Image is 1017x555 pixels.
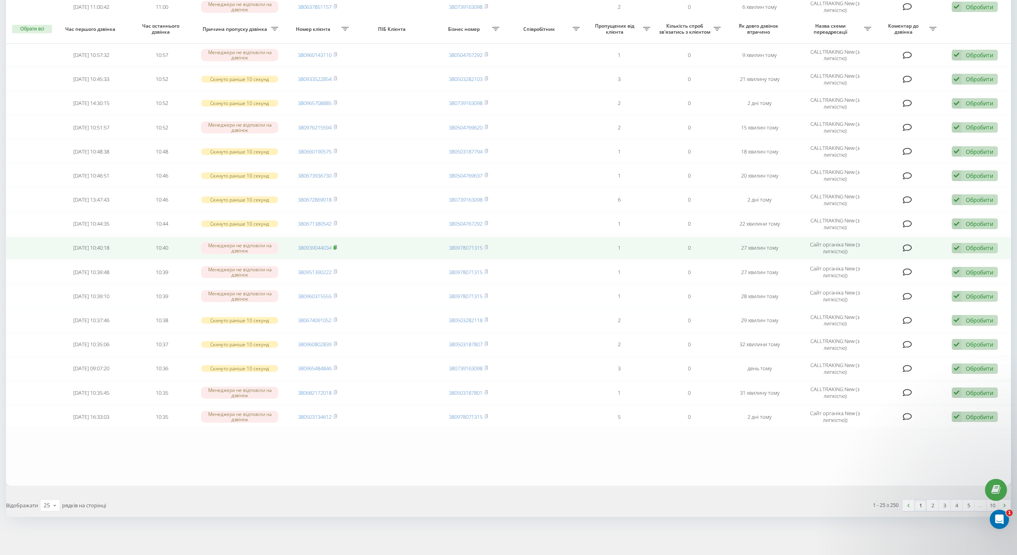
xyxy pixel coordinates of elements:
[44,501,50,509] div: 25
[127,44,197,66] td: 10:57
[966,341,993,348] div: Обробити
[966,220,993,228] div: Обробити
[795,188,875,211] td: CALLTRAKING New (з липкістю)
[654,213,725,235] td: 0
[966,99,993,107] div: Обробити
[56,116,127,139] td: [DATE] 10:51:57
[732,23,788,35] span: Як довго дзвінок втрачено
[201,172,278,179] div: Скинуто раніше 10 секунд
[6,502,38,509] span: Відображати
[654,116,725,139] td: 0
[795,333,875,356] td: CALLTRAKING New (з липкістю)
[56,188,127,211] td: [DATE] 13:47:43
[449,99,482,107] a: 380739163098
[56,213,127,235] td: [DATE] 10:44:35
[654,309,725,331] td: 0
[795,357,875,380] td: CALLTRAKING New (з липкістю)
[654,261,725,283] td: 0
[201,411,278,423] div: Менеджери не відповіли на дзвінок
[127,381,197,404] td: 10:35
[56,309,127,331] td: [DATE] 10:37:46
[201,266,278,278] div: Менеджери не відповіли на дзвінок
[966,365,993,372] div: Обробити
[449,3,482,10] a: 380739163098
[201,387,278,399] div: Менеджери не відповіли на дзвінок
[127,140,197,163] td: 10:48
[584,357,654,380] td: 3
[725,381,795,404] td: 31 хвилину тому
[795,140,875,163] td: CALLTRAKING New (з липкістю)
[298,389,332,396] a: 380682172018
[966,3,993,11] div: Обробити
[127,357,197,380] td: 10:36
[951,500,963,511] a: 4
[879,23,929,35] span: Коментар до дзвінка
[56,237,127,259] td: [DATE] 10:40:18
[298,317,332,324] a: 380674091052
[939,500,951,511] a: 3
[584,116,654,139] td: 2
[56,68,127,90] td: [DATE] 10:45:33
[725,116,795,139] td: 15 хвилин тому
[584,188,654,211] td: 6
[584,68,654,90] td: 3
[987,500,999,511] a: 10
[795,309,875,331] td: CALLTRAKING New (з липкістю)
[725,188,795,211] td: 2 дні тому
[449,124,482,131] a: 380504769620
[449,317,482,324] a: 380503282118
[584,92,654,115] td: 2
[654,357,725,380] td: 0
[795,164,875,187] td: CALLTRAKING New (з липкістю)
[654,333,725,356] td: 0
[201,290,278,302] div: Менеджери не відповіли на дзвінок
[584,261,654,283] td: 1
[795,381,875,404] td: CALLTRAKING New (з липкістю)
[966,75,993,83] div: Обробити
[966,317,993,324] div: Обробити
[584,381,654,404] td: 1
[127,213,197,235] td: 10:44
[725,406,795,428] td: 2 дні тому
[584,213,654,235] td: 1
[201,100,278,107] div: Скинуто раніше 10 секунд
[799,23,864,35] span: Назва схеми переадресації
[584,309,654,331] td: 2
[298,293,332,300] a: 380960315555
[795,92,875,115] td: CALLTRAKING New (з липкістю)
[298,148,332,155] a: 380660190575
[127,285,197,307] td: 10:39
[966,172,993,180] div: Обробити
[298,196,332,203] a: 380672869018
[873,501,898,509] div: 1 - 25 з 250
[201,1,278,13] div: Менеджери не відповіли на дзвінок
[654,188,725,211] td: 0
[966,413,993,421] div: Обробити
[201,49,278,61] div: Менеджери не відповіли на дзвінок
[62,502,106,509] span: рядків на сторінці
[298,3,332,10] a: 380637851157
[449,148,482,155] a: 380503187794
[658,23,714,35] span: Кількість спроб зв'язатись з клієнтом
[584,140,654,163] td: 1
[56,261,127,283] td: [DATE] 10:39:48
[56,333,127,356] td: [DATE] 10:35:06
[127,92,197,115] td: 10:52
[449,220,482,227] a: 380504767292
[127,164,197,187] td: 10:46
[201,26,271,32] span: Причина пропуску дзвінка
[795,44,875,66] td: CALLTRAKING New (з липкістю)
[654,285,725,307] td: 0
[201,148,278,155] div: Скинуто раніше 10 секунд
[449,268,482,276] a: 380978071315
[795,237,875,259] td: Сайт органіка New (з липкістю))
[725,333,795,356] td: 32 хвилини тому
[654,381,725,404] td: 0
[654,140,725,163] td: 0
[449,172,482,179] a: 380504769637
[654,237,725,259] td: 0
[990,510,1009,529] iframe: Intercom live chat
[449,75,482,83] a: 380503282103
[914,500,927,511] a: 1
[725,309,795,331] td: 29 хвилин тому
